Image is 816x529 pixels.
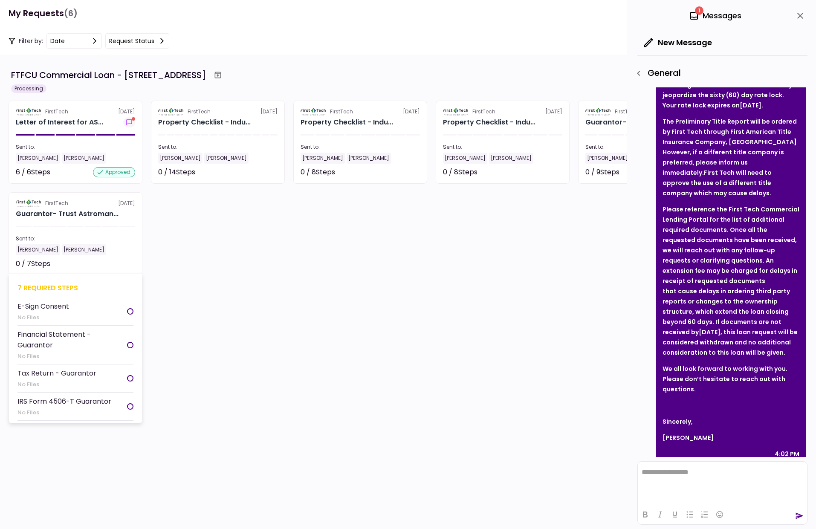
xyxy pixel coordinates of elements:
[16,108,135,116] div: [DATE]
[683,509,697,520] button: Bullet list
[663,417,693,426] span: Sincerely,
[46,33,102,49] button: date
[97,259,135,269] div: Not started
[16,199,42,207] img: Partner logo
[697,509,712,520] button: Numbered list
[585,143,705,151] div: Sent to:
[637,32,719,54] button: New Message
[443,143,562,151] div: Sent to:
[93,167,135,177] div: approved
[239,167,278,177] div: Not started
[382,167,420,177] div: Not started
[16,167,50,177] div: 6 / 6 Steps
[795,512,804,520] button: send
[17,396,111,407] div: IRS Form 4506-T Guarantor
[9,5,78,22] h1: My Requests
[663,364,787,393] span: We all look forward to working with you. Please don’t hesitate to reach out with questions.
[301,153,345,164] div: [PERSON_NAME]
[301,117,393,127] div: Property Checklist - Industrial 155 West 200 South
[45,108,68,116] div: FirstTech
[443,167,477,177] div: 0 / 8 Steps
[489,153,533,164] div: [PERSON_NAME]
[50,36,65,46] div: date
[712,509,727,520] button: Emojis
[524,167,562,177] div: Not started
[631,66,807,81] div: General
[585,108,705,116] div: [DATE]
[443,117,535,127] div: Property Checklist - Industrial 175 West 3450 South
[443,108,469,116] img: Partner logo
[9,33,169,49] div: Filter by:
[695,6,703,15] span: 1
[11,84,46,93] div: Processing
[689,9,741,22] div: Messages
[663,205,799,357] span: Please reference the First Tech Commercial Lending Portal for the list of additional required doc...
[585,117,682,127] div: Guarantor- Individual Andrew Stroman
[793,9,807,23] button: close
[775,449,799,459] div: 4:02 PM
[158,108,184,116] img: Partner logo
[16,259,50,269] div: 0 / 7 Steps
[443,153,487,164] div: [PERSON_NAME]
[16,108,42,116] img: Partner logo
[347,153,391,164] div: [PERSON_NAME]
[301,108,420,116] div: [DATE]
[158,153,203,164] div: [PERSON_NAME]
[17,313,69,322] div: No Files
[585,108,611,116] img: Partner logo
[64,5,78,22] span: (6)
[17,352,127,361] div: No Files
[330,108,353,116] div: FirstTech
[663,127,799,146] strong: First American Title Insurance Company, [GEOGRAPHIC_DATA]
[16,199,135,207] div: [DATE]
[62,153,106,164] div: [PERSON_NAME]
[158,167,195,177] div: 0 / 14 Steps
[204,153,249,164] div: [PERSON_NAME]
[158,108,278,116] div: [DATE]
[17,329,127,350] div: Financial Statement - Guarantor
[663,117,797,136] span: The Preliminary Title Report will be ordered by First Tech through
[472,108,495,116] div: FirstTech
[16,143,135,151] div: Sent to:
[615,108,638,116] div: FirstTech
[663,168,772,197] strong: First Tech will need to approve the use of a different title company which may cause delays.
[16,117,103,127] div: Letter of Interest for ASTRO PROPERTIES LLC 1650 S Carbon Ave Price UT
[663,434,714,442] span: [PERSON_NAME]
[663,148,784,197] span: However, if a different title company is preferred, please inform us immediately.
[653,509,667,520] button: Italic
[16,153,60,164] div: [PERSON_NAME]
[188,108,211,116] div: FirstTech
[301,108,327,116] img: Partner logo
[740,101,763,110] strong: [DATE].
[105,33,169,49] button: Request status
[16,209,119,219] div: Guarantor- Trust Astroman Irrevocable Trust
[17,301,69,312] div: E-Sign Consent
[158,143,278,151] div: Sent to:
[17,368,96,379] div: Tax Return - Guarantor
[301,167,335,177] div: 0 / 8 Steps
[585,167,619,177] div: 0 / 9 Steps
[16,244,60,255] div: [PERSON_NAME]
[699,328,721,336] strong: [DATE]
[443,108,562,116] div: [DATE]
[16,235,135,243] div: Sent to:
[123,117,135,127] button: show-messages
[210,67,226,83] button: Archive workflow
[638,462,807,504] iframe: Rich Text Area
[17,283,133,293] div: 7 required steps
[638,509,652,520] button: Bold
[668,509,682,520] button: Underline
[663,9,793,110] span: We need your Individual Membership Account opened as soon as possible so that we can order the th...
[62,244,106,255] div: [PERSON_NAME]
[585,153,630,164] div: [PERSON_NAME]
[17,380,96,389] div: No Files
[158,117,251,127] div: Property Checklist - Industrial 1650 S Carbon Ave
[11,69,206,81] div: FTFCU Commercial Loan - [STREET_ADDRESS]
[17,408,111,417] div: No Files
[301,143,420,151] div: Sent to:
[45,199,68,207] div: FirstTech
